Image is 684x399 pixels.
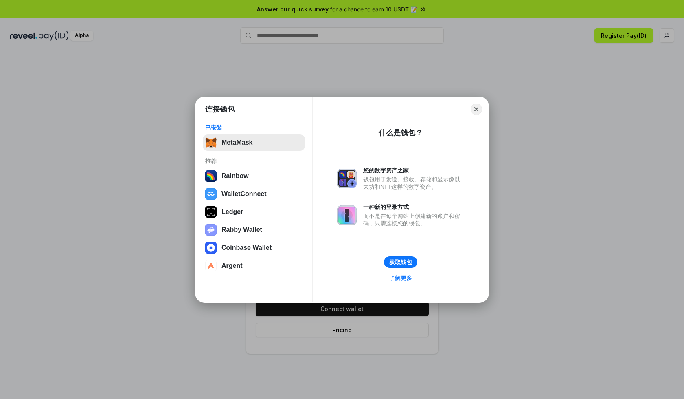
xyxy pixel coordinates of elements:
[389,274,412,282] div: 了解更多
[337,169,357,188] img: svg+xml,%3Csvg%20xmlns%3D%22http%3A%2F%2Fwww.w3.org%2F2000%2Fsvg%22%20fill%3D%22none%22%20viewBox...
[205,157,303,165] div: 推荐
[205,260,217,271] img: svg+xml,%3Csvg%20width%3D%2228%22%20height%3D%2228%22%20viewBox%3D%220%200%2028%2028%22%20fill%3D...
[337,205,357,225] img: svg+xml,%3Csvg%20xmlns%3D%22http%3A%2F%2Fwww.w3.org%2F2000%2Fsvg%22%20fill%3D%22none%22%20viewBox...
[221,139,252,146] div: MetaMask
[221,190,267,198] div: WalletConnect
[363,176,464,190] div: 钱包用于发送、接收、存储和显示像以太坊和NFT这样的数字资产。
[221,262,243,269] div: Argent
[203,134,305,151] button: MetaMask
[203,204,305,220] button: Ledger
[205,137,217,148] img: svg+xml,%3Csvg%20fill%3D%22none%22%20height%3D%2233%22%20viewBox%3D%220%200%2035%2033%22%20width%...
[363,167,464,174] div: 您的数字资产之家
[379,128,423,138] div: 什么是钱包？
[363,212,464,227] div: 而不是在每个网站上创建新的账户和密码，只需连接您的钱包。
[221,172,249,180] div: Rainbow
[384,256,417,268] button: 获取钱包
[203,222,305,238] button: Rabby Wallet
[471,104,482,115] button: Close
[221,226,262,234] div: Rabby Wallet
[205,242,217,254] img: svg+xml,%3Csvg%20width%3D%2228%22%20height%3D%2228%22%20viewBox%3D%220%200%2028%2028%22%20fill%3D...
[389,258,412,266] div: 获取钱包
[203,168,305,184] button: Rainbow
[205,170,217,182] img: svg+xml,%3Csvg%20width%3D%22120%22%20height%3D%22120%22%20viewBox%3D%220%200%20120%20120%22%20fil...
[205,104,235,114] h1: 连接钱包
[384,273,417,283] a: 了解更多
[203,186,305,202] button: WalletConnect
[203,258,305,274] button: Argent
[221,208,243,216] div: Ledger
[221,244,272,251] div: Coinbase Wallet
[363,203,464,211] div: 一种新的登录方式
[205,206,217,218] img: svg+xml,%3Csvg%20xmlns%3D%22http%3A%2F%2Fwww.w3.org%2F2000%2Fsvg%22%20width%3D%2228%22%20height%3...
[205,188,217,200] img: svg+xml,%3Csvg%20width%3D%2228%22%20height%3D%2228%22%20viewBox%3D%220%200%2028%2028%22%20fill%3D...
[205,224,217,236] img: svg+xml,%3Csvg%20xmlns%3D%22http%3A%2F%2Fwww.w3.org%2F2000%2Fsvg%22%20fill%3D%22none%22%20viewBox...
[203,240,305,256] button: Coinbase Wallet
[205,124,303,131] div: 已安装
